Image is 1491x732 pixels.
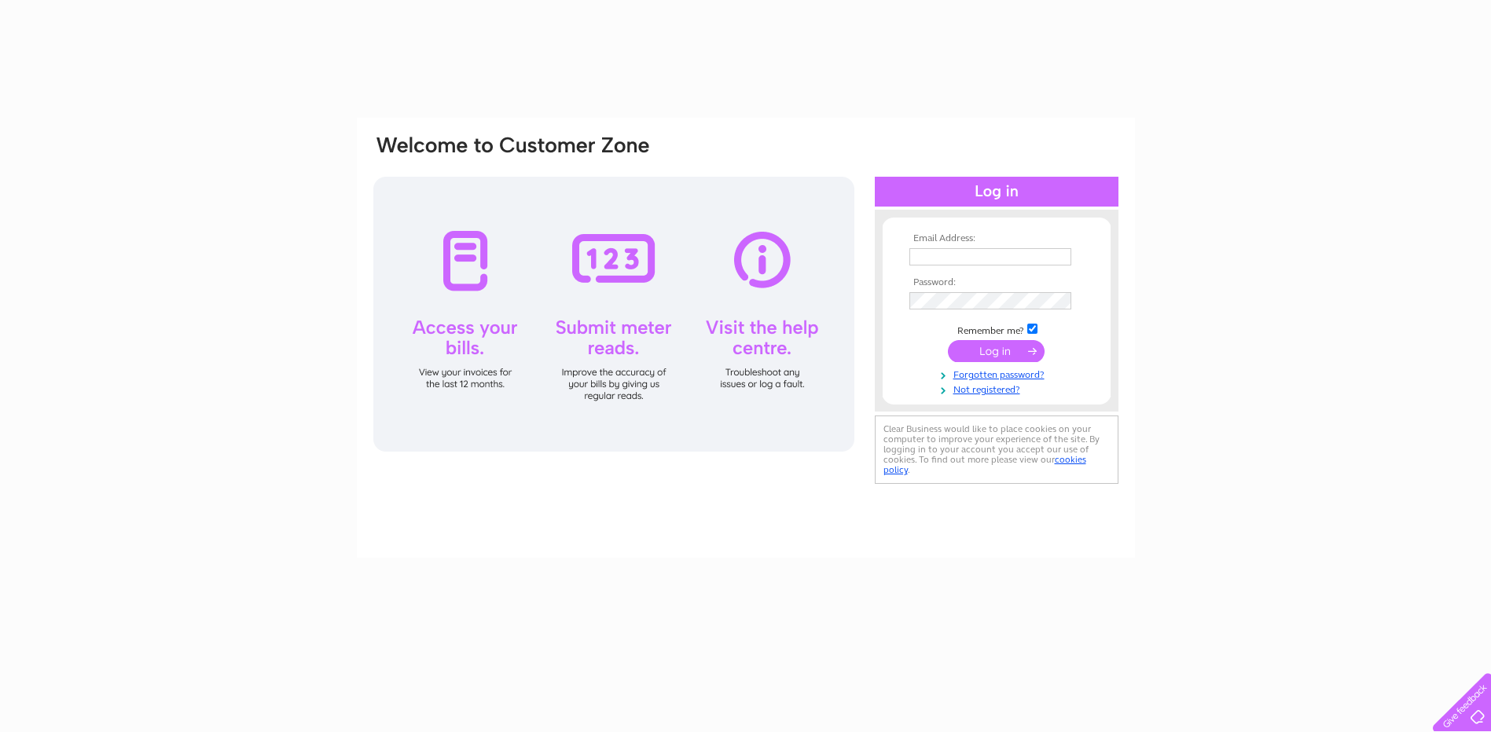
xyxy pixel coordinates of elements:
[948,340,1045,362] input: Submit
[875,415,1118,484] div: Clear Business would like to place cookies on your computer to improve your experience of the sit...
[905,277,1088,288] th: Password:
[909,381,1088,396] a: Not registered?
[909,366,1088,381] a: Forgotten password?
[905,233,1088,244] th: Email Address:
[883,454,1086,475] a: cookies policy
[905,321,1088,337] td: Remember me?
